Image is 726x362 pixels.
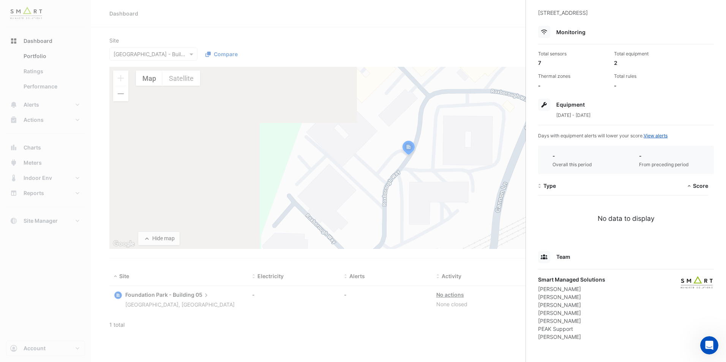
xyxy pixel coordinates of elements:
span: Days with equipment alerts will lower your score. [538,133,668,139]
iframe: Intercom live chat [700,336,718,354]
span: Type [543,183,556,189]
div: [PERSON_NAME] [538,301,605,309]
div: 7 [538,59,608,67]
span: Equipment [556,101,585,108]
div: [PERSON_NAME] [538,293,605,301]
div: From preceding period [639,161,689,168]
span: Team [556,253,570,260]
div: Total rules [614,73,684,80]
div: Smart Managed Solutions [538,275,605,283]
div: [PERSON_NAME] [538,317,605,325]
div: [PERSON_NAME] [538,309,605,317]
div: PEAK Support [538,325,605,333]
div: No data to display [538,214,714,223]
a: View alerts [644,133,668,139]
div: - [552,152,592,160]
img: Smart Managed Solutions [680,275,714,291]
div: Overall this period [552,161,592,168]
div: Total equipment [614,50,684,57]
div: [PERSON_NAME] [538,333,605,341]
div: Thermal zones [538,73,608,80]
div: [PERSON_NAME] [538,285,605,293]
div: Total sensors [538,50,608,57]
div: 2 [614,59,684,67]
span: Score [693,183,708,189]
span: Monitoring [556,29,586,35]
div: - [639,152,689,160]
span: [DATE] - [DATE] [556,112,590,118]
div: - [614,82,684,90]
div: - [538,82,608,90]
div: [STREET_ADDRESS] [538,9,714,26]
